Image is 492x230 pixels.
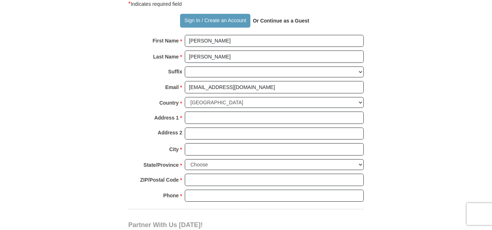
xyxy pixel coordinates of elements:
[180,14,250,28] button: Sign In / Create an Account
[165,82,179,92] strong: Email
[159,98,179,108] strong: Country
[154,113,179,123] strong: Address 1
[140,175,179,185] strong: ZIP/Postal Code
[153,52,179,62] strong: Last Name
[158,128,182,138] strong: Address 2
[153,36,179,46] strong: First Name
[128,221,203,229] span: Partner With Us [DATE]!
[169,144,179,154] strong: City
[163,190,179,201] strong: Phone
[253,18,309,24] strong: Or Continue as a Guest
[143,160,179,170] strong: State/Province
[168,66,182,77] strong: Suffix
